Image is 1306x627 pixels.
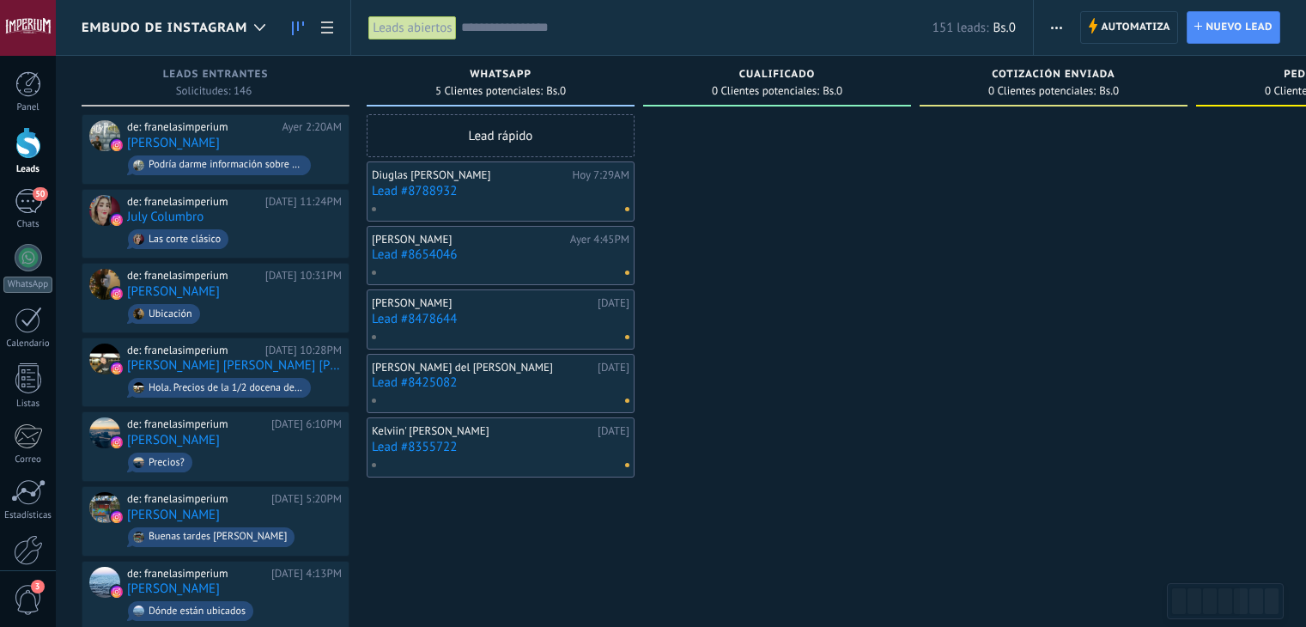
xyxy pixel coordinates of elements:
[127,581,220,596] a: [PERSON_NAME]
[111,436,123,448] img: instagram.svg
[625,335,629,339] span: No hay nada asignado
[625,399,629,403] span: No hay nada asignado
[127,120,276,134] div: de: franelasimperium
[372,233,566,247] div: [PERSON_NAME]
[368,15,456,40] div: Leads abiertos
[127,136,220,150] a: [PERSON_NAME]
[928,69,1179,83] div: Cotización enviada
[372,361,593,374] div: [PERSON_NAME] del [PERSON_NAME]
[372,375,629,390] a: Lead #8425082
[546,86,566,96] span: Bs.0
[127,269,259,283] div: de: franelasimperium
[3,454,53,466] div: Correo
[372,440,629,454] a: Lead #8355722
[3,219,53,230] div: Chats
[3,338,53,350] div: Calendario
[988,86,1096,96] span: 0 Clientes potenciales:
[111,586,123,598] img: instagram.svg
[739,69,816,81] span: Cualificado
[127,417,265,431] div: de: franelasimperium
[367,114,635,157] div: Lead rápido
[3,399,53,410] div: Listas
[265,195,342,209] div: [DATE] 11:24PM
[89,195,120,226] div: July Columbro
[598,296,629,310] div: [DATE]
[372,168,568,182] div: Diuglas [PERSON_NAME]
[435,86,543,96] span: 5 Clientes potenciales:
[1101,12,1170,43] span: Automatiza
[372,312,629,326] a: Lead #8478644
[823,86,842,96] span: Bs.0
[111,214,123,226] img: instagram.svg
[3,510,53,521] div: Estadísticas
[372,424,593,438] div: Kelviin' [PERSON_NAME]
[82,20,247,36] span: Embudo de Instagram
[149,159,303,171] div: Podría darme información sobre las camisas y sus precios porfavor? 😁
[127,210,203,224] a: July Columbro
[149,308,192,320] div: Ubicación
[89,344,120,374] div: Reyes Ricardo Gonzalez Arreaza
[89,417,120,448] div: Diego Loreto
[127,567,265,581] div: de: franelasimperium
[470,69,532,81] span: WHATSAPP
[149,531,287,543] div: Buenas tardes [PERSON_NAME]
[265,269,342,283] div: [DATE] 10:31PM
[163,69,269,81] span: Leads Entrantes
[127,508,220,522] a: [PERSON_NAME]
[89,492,120,523] div: dennys José
[625,463,629,467] span: No hay nada asignado
[598,361,629,374] div: [DATE]
[149,457,185,469] div: Precios?
[572,168,629,182] div: Hoy 7:29AM
[992,69,1115,81] span: Cotización enviada
[3,102,53,113] div: Panel
[271,567,342,581] div: [DATE] 4:13PM
[127,284,220,299] a: [PERSON_NAME]
[127,433,220,447] a: [PERSON_NAME]
[625,271,629,275] span: No hay nada asignado
[149,234,221,246] div: Las corte clásico
[3,277,52,293] div: WhatsApp
[265,344,342,357] div: [DATE] 10:28PM
[90,69,341,83] div: Leads Entrantes
[149,606,246,618] div: Dónde están ubicados
[1080,11,1178,44] a: Automatiza
[271,417,342,431] div: [DATE] 6:10PM
[127,344,259,357] div: de: franelasimperium
[111,511,123,523] img: instagram.svg
[31,580,45,594] span: 3
[570,233,629,247] div: Ayer 4:45PM
[932,20,989,36] span: 151 leads:
[993,20,1015,36] span: Bs.0
[89,269,120,300] div: Jesus Moreno
[652,69,902,83] div: Cualificado
[176,86,252,96] span: Solicitudes: 146
[282,120,342,134] div: Ayer 2:20AM
[372,247,629,262] a: Lead #8654046
[127,195,259,209] div: de: franelasimperium
[3,164,53,175] div: Leads
[712,86,819,96] span: 0 Clientes potenciales:
[1206,12,1273,43] span: Nuevo lead
[372,296,593,310] div: [PERSON_NAME]
[127,358,342,373] a: [PERSON_NAME] [PERSON_NAME] [PERSON_NAME]
[33,187,47,201] span: 50
[127,492,265,506] div: de: franelasimperium
[372,184,629,198] a: Lead #8788932
[89,567,120,598] div: Jose Villa
[89,120,120,151] div: Royman Rivero
[111,139,123,151] img: instagram.svg
[1099,86,1119,96] span: Bs.0
[375,69,626,83] div: WHATSAPP
[598,424,629,438] div: [DATE]
[271,492,342,506] div: [DATE] 5:20PM
[149,382,303,394] div: Hola. Precios de la 1/2 docena de las mlb talla XL
[111,362,123,374] img: instagram.svg
[111,288,123,300] img: instagram.svg
[1187,11,1280,44] a: Nuevo lead
[625,207,629,211] span: No hay nada asignado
